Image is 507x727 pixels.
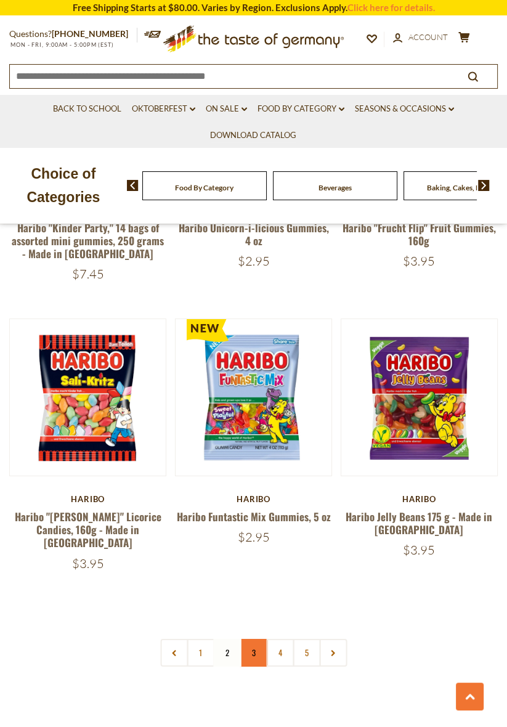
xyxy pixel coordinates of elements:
img: Haribo [341,319,497,475]
a: Food By Category [175,183,233,192]
span: $3.95 [72,556,104,571]
span: $2.95 [237,529,269,545]
img: next arrow [478,180,490,191]
span: $2.95 [237,253,269,269]
a: Haribo Unicorn-i-licious Gummies, 4 oz [178,220,328,248]
a: Haribo "Kinder Party," 14 bags of assorted mini gummies, 250 grams - Made in [GEOGRAPHIC_DATA] [12,220,164,262]
a: Seasons & Occasions [355,102,454,116]
a: 4 [266,639,294,667]
span: $7.45 [72,266,104,282]
a: Back to School [53,102,121,116]
a: Haribo "[PERSON_NAME]" Licorice Candies, 160g - Made in [GEOGRAPHIC_DATA] [15,509,161,551]
div: Haribo [9,494,166,504]
a: Download Catalog [210,129,296,142]
a: Haribo Jelly Beans 175 g - Made in [GEOGRAPHIC_DATA] [346,509,492,537]
a: Haribo Funtastic Mix Gummies, 5 oz [176,509,330,524]
span: $3.95 [403,542,435,558]
span: Account [408,32,448,42]
a: Oktoberfest [132,102,195,116]
a: 3 [240,639,267,667]
span: MON - FRI, 9:00AM - 5:00PM (EST) [9,41,114,48]
div: Haribo [341,494,498,504]
a: 5 [293,639,320,667]
a: Food By Category [258,102,344,116]
div: Haribo [175,494,332,504]
a: Account [393,31,448,44]
a: Haribo "Frucht Flip" Fruit Gummies, 160g [343,220,496,248]
a: Baking, Cakes, Desserts [427,183,504,192]
img: Haribo [176,319,331,475]
a: On Sale [206,102,247,116]
span: $3.95 [403,253,435,269]
img: Haribo [10,319,166,475]
a: Beverages [318,183,352,192]
a: [PHONE_NUMBER] [52,28,128,39]
img: previous arrow [127,180,139,191]
a: Click here for details. [347,2,435,13]
a: 1 [187,639,214,667]
p: Questions? [9,26,137,42]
